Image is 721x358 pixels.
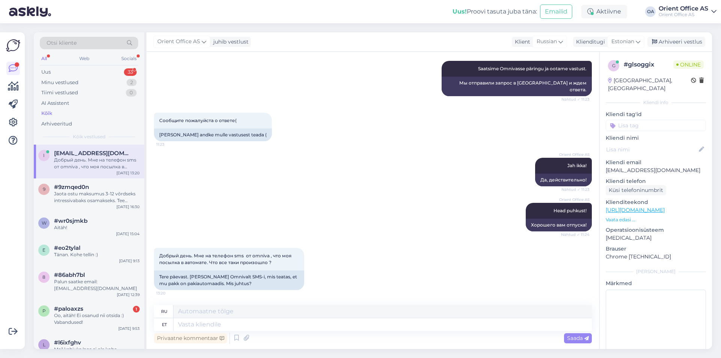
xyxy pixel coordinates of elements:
[119,258,140,264] div: [DATE] 9:13
[606,226,706,234] p: Operatsioonisüsteem
[54,190,140,204] div: Jaota ostu maksumus 3-12 võrdseks intressivabaks osamakseks. Tee esimene makse järgmisel kuul ja ...
[659,12,708,18] div: Orient Office AS
[154,333,227,343] div: Privaatne kommentaar
[606,198,706,206] p: Klienditeekond
[606,216,706,223] p: Vaata edasi ...
[606,279,706,287] p: Märkmed
[512,38,530,46] div: Klient
[41,100,69,107] div: AI Assistent
[159,253,293,265] span: Добрый день. Мне на телефон sms от omniva , что моя посылка в автомате. Что все таки произошло ?
[40,54,48,63] div: All
[606,134,706,142] p: Kliendi nimi
[442,77,592,96] div: Мы отправили запрос в [GEOGRAPHIC_DATA] и ждем ответа.
[54,245,80,251] span: #eo2tylal
[43,186,45,192] span: 9
[42,274,45,280] span: 8
[41,89,78,97] div: Tiimi vestlused
[606,120,706,131] input: Lisa tag
[608,77,691,92] div: [GEOGRAPHIC_DATA], [GEOGRAPHIC_DATA]
[567,335,589,341] span: Saada
[41,110,52,117] div: Kõik
[606,145,697,154] input: Lisa nimi
[156,142,184,147] span: 11:23
[606,253,706,261] p: Chrome [TECHNICAL_ID]
[54,339,81,346] span: #l6ixfghv
[154,128,272,141] div: [PERSON_NAME] andke mulle vastusest teada (
[673,60,704,69] span: Online
[154,270,304,290] div: Tere päevast. [PERSON_NAME] Omnivalt SMS-i, mis teatas, et mu pakk on pakiautomaadis. Mis juhtus?
[537,38,557,46] span: Russian
[659,6,708,12] div: Orient Office AS
[41,120,72,128] div: Arhiveeritud
[606,177,706,185] p: Kliendi telefon
[42,247,45,253] span: e
[526,219,592,231] div: Хорошего вам отпуска!
[157,38,200,46] span: Orient Office AS
[453,7,537,16] div: Proovi tasuta juba täna:
[159,118,237,123] span: Сообщите пожалуйста о ответе(
[606,268,706,275] div: [PERSON_NAME]
[606,245,706,253] p: Brauser
[54,305,83,312] span: #paloaxzs
[116,170,140,176] div: [DATE] 13:20
[117,292,140,298] div: [DATE] 12:39
[41,79,78,86] div: Minu vestlused
[606,110,706,118] p: Kliendi tag'id
[611,38,634,46] span: Estonian
[561,232,590,237] span: Nähtud ✓ 11:24
[478,66,587,71] span: Saatsime Omnivasse päringu ja ootame vastust.
[54,150,132,157] span: iljinaa@bk.ru
[118,326,140,331] div: [DATE] 9:53
[47,39,77,47] span: Otsi kliente
[54,346,140,353] div: Meil kahjuks laos ei ole kohe
[162,318,167,331] div: et
[567,163,587,168] span: Jah ikka!
[42,308,46,314] span: p
[559,152,590,157] span: Orient Office AS
[647,37,705,47] div: Arhiveeri vestlus
[606,166,706,174] p: [EMAIL_ADDRESS][DOMAIN_NAME]
[127,79,137,86] div: 2
[559,197,590,202] span: Orient Office AS
[54,312,140,326] div: Oo, aitäh! Ei osanud nii otsida :) Vabandused!
[42,220,47,226] span: w
[124,68,137,76] div: 33
[606,99,706,106] div: Kliendi info
[210,38,249,46] div: juhib vestlust
[561,97,590,102] span: Nähtud ✓ 11:23
[116,204,140,210] div: [DATE] 16:30
[43,342,45,347] span: l
[606,185,666,195] div: Küsi telefoninumbrit
[624,60,673,69] div: # glsoggix
[120,54,138,63] div: Socials
[535,174,592,186] div: Да, действительно!
[54,157,140,170] div: Добрый день. Мне на телефон sms от omniva , что моя посылка в автомате. Что все таки произошло ?
[116,231,140,237] div: [DATE] 15:04
[540,5,572,19] button: Emailid
[54,184,89,190] span: #9zmqed0n
[54,278,140,292] div: Palun saatke email: [EMAIL_ADDRESS][DOMAIN_NAME]
[453,8,467,15] b: Uus!
[606,207,665,213] a: [URL][DOMAIN_NAME]
[659,6,716,18] a: Orient Office ASOrient Office AS
[554,208,587,213] span: Head puhkust!
[73,133,106,140] span: Kõik vestlused
[54,272,85,278] span: #86abh7bl
[561,187,590,192] span: Nähtud ✓ 11:23
[43,153,45,158] span: i
[581,5,627,18] div: Aktiivne
[573,38,605,46] div: Klienditugi
[606,159,706,166] p: Kliendi email
[156,290,184,296] span: 13:20
[78,54,91,63] div: Web
[161,305,167,318] div: ru
[54,251,140,258] div: Tänan. Kohe tellin :)
[133,306,140,313] div: 1
[54,224,140,231] div: Aitäh!
[54,218,87,224] span: #wr0sjmkb
[606,234,706,242] p: [MEDICAL_DATA]
[645,6,656,17] div: OA
[612,63,615,68] span: g
[126,89,137,97] div: 0
[41,68,51,76] div: Uus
